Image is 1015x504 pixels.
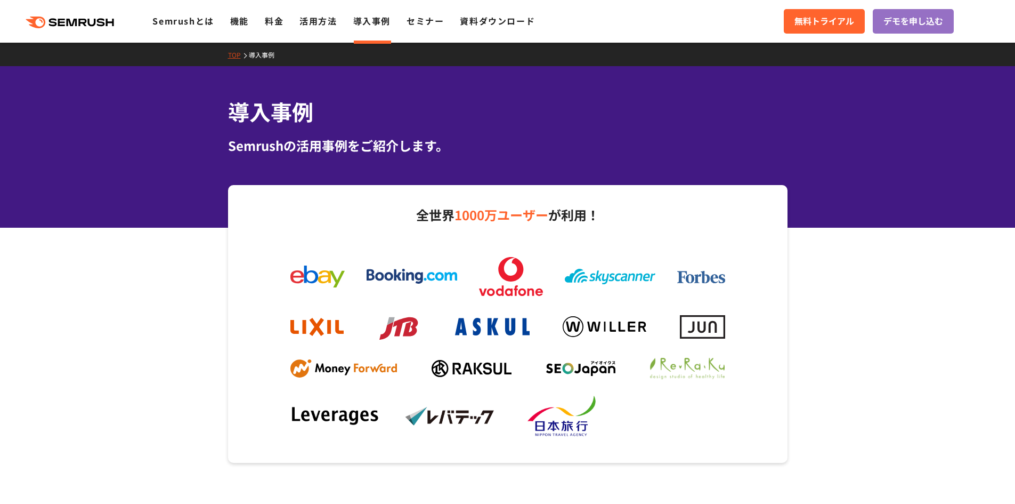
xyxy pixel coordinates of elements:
a: 活用方法 [299,14,337,27]
img: raksul [432,360,511,377]
span: デモを申し込む [883,14,943,28]
img: mf [290,359,397,378]
img: skyscanner [565,269,655,284]
img: forbes [677,271,725,284]
a: デモを申し込む [873,9,954,34]
a: セミナー [407,14,444,27]
img: ReRaKu [650,358,725,379]
img: ebay [290,266,345,287]
a: 導入事例 [353,14,391,27]
img: dummy [634,405,725,428]
img: vodafone [479,257,543,296]
img: lixil [290,318,344,336]
img: askul [455,318,530,335]
span: 無料トライアル [794,14,854,28]
a: 無料トライアル [784,9,865,34]
h1: 導入事例 [228,96,787,127]
a: TOP [228,50,249,59]
img: booking [367,269,457,284]
img: jun [680,315,725,338]
div: Semrushの活用事例をご紹介します。 [228,136,787,155]
img: nta [519,395,610,438]
a: 導入事例 [249,50,282,59]
a: 機能 [230,14,249,27]
a: 資料ダウンロード [460,14,535,27]
p: 全世界 が利用！ [280,204,736,226]
img: leverages [290,406,381,427]
img: levtech [405,406,496,426]
img: willer [563,316,646,337]
img: seojapan [546,361,615,376]
span: 1000万ユーザー [454,205,548,224]
a: Semrushとは [152,14,214,27]
img: jtb [377,312,422,342]
a: 料金 [265,14,283,27]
